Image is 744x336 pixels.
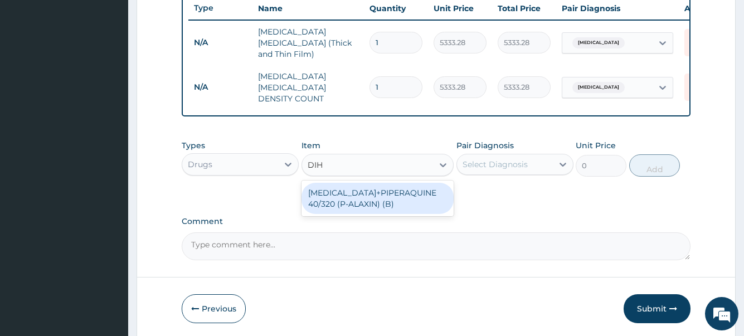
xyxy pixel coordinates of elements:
label: Unit Price [576,140,616,151]
td: N/A [188,77,252,98]
label: Pair Diagnosis [456,140,514,151]
div: Minimize live chat window [183,6,210,32]
textarea: Type your message and hit 'Enter' [6,221,212,260]
div: Chat with us now [58,62,187,77]
div: Select Diagnosis [463,159,528,170]
span: We're online! [65,99,154,211]
div: [MEDICAL_DATA]+PIPERAQUINE 40/320 (P-ALAXIN) (B) [302,183,454,214]
img: d_794563401_company_1708531726252_794563401 [21,56,45,84]
span: [MEDICAL_DATA] [572,37,625,48]
td: [MEDICAL_DATA] [MEDICAL_DATA] DENSITY COUNT [252,65,364,110]
button: Previous [182,294,246,323]
label: Comment [182,217,690,226]
td: [MEDICAL_DATA] [MEDICAL_DATA] (Thick and Thin Film) [252,21,364,65]
button: Add [629,154,680,177]
div: Drugs [188,159,212,170]
span: [MEDICAL_DATA] [572,82,625,93]
label: Types [182,141,205,150]
td: N/A [188,32,252,53]
label: Item [302,140,320,151]
button: Submit [624,294,690,323]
